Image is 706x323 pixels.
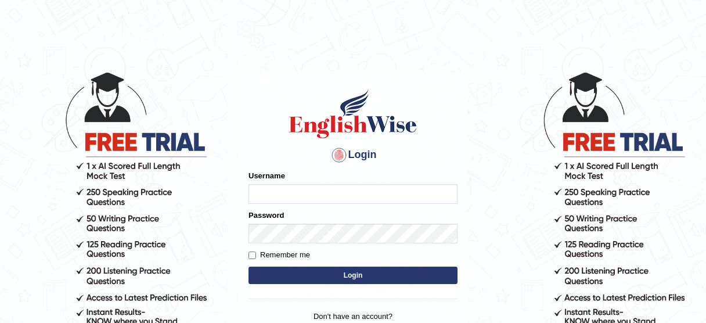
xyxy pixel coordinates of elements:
label: Remember me [248,249,310,261]
h4: Login [248,146,458,164]
img: Logo of English Wise sign in for intelligent practice with AI [287,88,419,140]
label: Password [248,210,284,221]
label: Username [248,170,285,181]
input: Remember me [248,252,256,259]
button: Login [248,267,458,284]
